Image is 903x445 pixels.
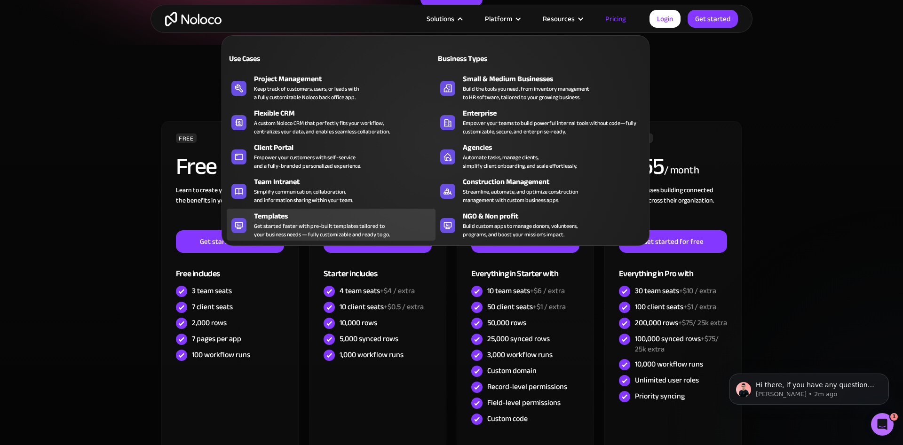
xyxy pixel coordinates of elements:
[436,140,644,172] a: AgenciesAutomate tasks, manage clients,simplify client onboarding, and scale effortlessly.
[635,334,727,354] div: 100,000 synced rows
[380,284,415,298] span: +$4 / extra
[635,286,716,296] div: 30 team seats
[340,334,398,344] div: 5,000 synced rows
[254,73,440,85] div: Project Management
[463,73,649,85] div: Small & Medium Businesses
[436,53,536,64] div: Business Types
[463,222,578,239] div: Build custom apps to manage donors, volunteers, programs, and boost your mission’s impact.
[487,302,566,312] div: 50 client seats
[192,318,227,328] div: 2,000 rows
[176,155,217,178] h2: Free
[160,55,743,78] div: CHOOSE YOUR PLAN
[594,13,638,25] a: Pricing
[683,300,716,314] span: +$1 / extra
[650,10,681,28] a: Login
[487,366,537,376] div: Custom domain
[487,414,528,424] div: Custom code
[635,318,727,328] div: 200,000 rows
[254,176,440,187] div: Team Intranet
[487,382,567,392] div: Record-level permissions
[176,253,284,283] div: Free includes
[227,47,436,69] a: Use Cases
[487,350,553,360] div: 3,000 workflow runs
[635,302,716,312] div: 100 client seats
[227,140,436,172] a: Client PortalEmpower your customers with self-serviceand a fully-branded personalized experience.
[254,222,390,239] div: Get started faster with pre-built templates tailored to your business needs — fully customizable ...
[871,413,894,436] iframe: Intercom live chat
[543,13,575,25] div: Resources
[254,142,440,153] div: Client Portal
[227,174,436,206] a: Team IntranetSimplify communication, collaboration,and information sharing within your team.
[487,398,561,408] div: Field-level permissions
[679,284,716,298] span: +$10 / extra
[436,47,644,69] a: Business Types
[227,53,327,64] div: Use Cases
[176,185,284,230] div: Learn to create your first app and see the benefits in your team ‍
[192,334,241,344] div: 7 pages per app
[463,142,649,153] div: Agencies
[463,211,649,222] div: NGO & Non profit
[619,155,664,178] h2: 255
[254,119,390,136] div: A custom Noloco CRM that perfectly fits your workflow, centralizes your data, and enables seamles...
[688,10,738,28] a: Get started
[254,153,361,170] div: Empower your customers with self-service and a fully-branded personalized experience.
[227,106,436,138] a: Flexible CRMA custom Noloco CRM that perfectly fits your workflow,centralizes your data, and enab...
[664,163,699,178] div: / month
[254,108,440,119] div: Flexible CRM
[619,185,727,230] div: For businesses building connected solutions across their organization. ‍
[619,230,727,253] a: Get started for free
[463,176,649,187] div: Construction Management
[384,300,424,314] span: +$0.5 / extra
[254,85,359,101] div: Keep track of customers, users, or leads with a fully customizable Noloco back office app.
[415,13,473,25] div: Solutions
[473,13,531,25] div: Platform
[463,153,577,170] div: Automate tasks, manage clients, simplify client onboarding, and scale effortlessly.
[463,85,589,101] div: Build the tools you need, from inventory management to HR software, tailored to your growing busi...
[176,230,284,253] a: Get started for free
[436,71,644,103] a: Small & Medium BusinessesBuild the tools you need, from inventory managementto HR software, tailo...
[485,13,512,25] div: Platform
[254,211,440,222] div: Templates
[533,300,566,314] span: +$1 / extra
[340,302,424,312] div: 10 client seats
[619,253,727,283] div: Everything in Pro with
[436,106,644,138] a: EnterpriseEmpower your teams to build powerful internal tools without code—fully customizable, se...
[340,286,415,296] div: 4 team seats
[192,302,233,312] div: 7 client seats
[487,318,526,328] div: 50,000 rows
[487,286,565,296] div: 10 team seats
[340,350,404,360] div: 1,000 workflow runs
[427,13,454,25] div: Solutions
[635,375,699,385] div: Unlimited user roles
[436,209,644,241] a: NGO & Non profitBuild custom apps to manage donors, volunteers,programs, and boost your mission’s...
[227,71,436,103] a: Project ManagementKeep track of customers, users, or leads witha fully customizable Noloco back o...
[487,334,550,344] div: 25,000 synced rows
[324,253,432,283] div: Starter includes
[471,253,579,283] div: Everything in Starter with
[176,133,197,143] div: FREE
[635,359,703,369] div: 10,000 workflow runs
[436,174,644,206] a: Construction ManagementStreamline, automate, and optimize constructionmanagement with custom busi...
[463,108,649,119] div: Enterprise
[531,13,594,25] div: Resources
[340,318,377,328] div: 10,000 rows
[192,350,250,360] div: 100 workflow runs
[635,391,685,401] div: Priority syncing
[254,187,353,204] div: Simplify communication, collaboration, and information sharing within your team.
[227,209,436,241] a: TemplatesGet started faster with pre-built templates tailored toyour business needs — fully custo...
[192,286,232,296] div: 3 team seats
[890,413,898,421] span: 1
[530,284,565,298] span: +$6 / extra
[165,12,222,26] a: home
[635,332,719,356] span: +$75/ 25k extra
[678,316,727,330] span: +$75/ 25k extra
[463,187,578,204] div: Streamline, automate, and optimize construction management with custom business apps.
[463,119,640,136] div: Empower your teams to build powerful internal tools without code—fully customizable, secure, and ...
[715,354,903,420] iframe: Intercom notifications message
[222,22,650,246] nav: Solutions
